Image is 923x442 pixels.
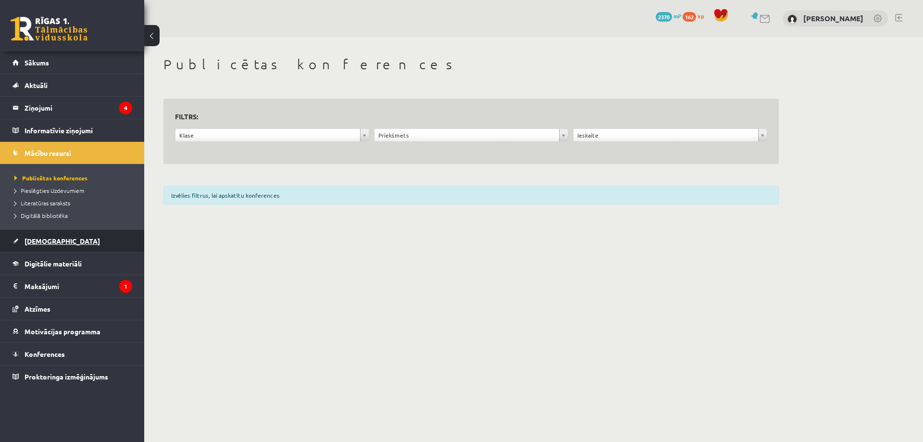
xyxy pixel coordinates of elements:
[577,129,754,141] span: Ieskaite
[698,12,704,20] span: xp
[12,366,132,388] a: Proktoringa izmēģinājums
[25,275,132,297] legend: Maksājumi
[25,119,132,141] legend: Informatīvie ziņojumi
[14,211,135,220] a: Digitālā bibliotēka
[14,174,135,182] a: Publicētas konferences
[683,12,709,20] a: 162 xp
[14,199,135,207] a: Literatūras saraksts
[25,81,48,89] span: Aktuāli
[12,51,132,74] a: Sākums
[14,212,68,219] span: Digitālā bibliotēka
[119,101,132,114] i: 4
[12,253,132,275] a: Digitālie materiāli
[25,304,50,313] span: Atzīmes
[11,17,87,41] a: Rīgas 1. Tālmācības vidusskola
[25,259,82,268] span: Digitālie materiāli
[683,12,696,22] span: 162
[12,97,132,119] a: Ziņojumi4
[12,298,132,320] a: Atzīmes
[656,12,672,22] span: 2370
[14,186,135,195] a: Pieslēgties Uzdevumiem
[163,56,779,73] h1: Publicētas konferences
[12,230,132,252] a: [DEMOGRAPHIC_DATA]
[12,275,132,297] a: Maksājumi1
[25,58,49,67] span: Sākums
[25,97,132,119] legend: Ziņojumi
[25,237,100,245] span: [DEMOGRAPHIC_DATA]
[12,119,132,141] a: Informatīvie ziņojumi
[12,74,132,96] a: Aktuāli
[119,280,132,293] i: 1
[179,129,356,141] span: Klase
[12,320,132,342] a: Motivācijas programma
[163,186,779,204] div: Izvēlies filtrus, lai apskatītu konferences
[175,129,369,141] a: Klase
[14,187,84,194] span: Pieslēgties Uzdevumiem
[674,12,681,20] span: mP
[175,110,756,123] h3: Filtrs:
[25,350,65,358] span: Konferences
[12,142,132,164] a: Mācību resursi
[378,129,555,141] span: Priekšmets
[25,149,71,157] span: Mācību resursi
[787,14,797,24] img: Enija Kristiāna Mezīte
[574,129,767,141] a: Ieskaite
[803,13,863,23] a: [PERSON_NAME]
[14,199,70,207] span: Literatūras saraksts
[14,174,87,182] span: Publicētas konferences
[25,372,108,381] span: Proktoringa izmēģinājums
[374,129,568,141] a: Priekšmets
[656,12,681,20] a: 2370 mP
[12,343,132,365] a: Konferences
[25,327,100,336] span: Motivācijas programma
